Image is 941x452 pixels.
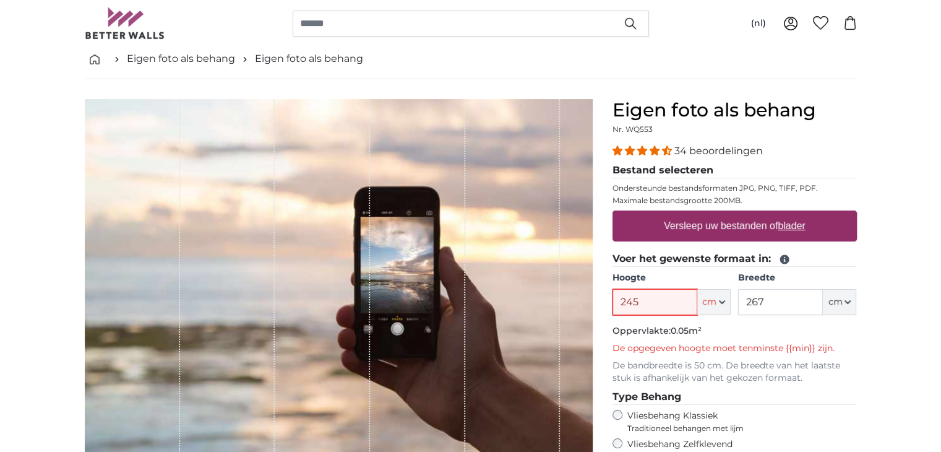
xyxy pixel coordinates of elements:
p: Maximale bestandsgrootte 200MB. [612,196,857,206]
span: Nr. WQ553 [612,124,653,134]
h1: Eigen foto als behang [612,99,857,121]
span: 0.05m² [671,325,702,336]
label: Breedte [738,272,856,284]
p: De bandbreedte is 50 cm. De breedte van het laatste stuk is afhankelijk van het gekozen formaat. [612,360,857,385]
span: cm [828,296,842,308]
a: Eigen foto als behang [255,51,363,66]
nav: breadcrumbs [85,39,857,79]
u: blader [778,220,805,231]
span: cm [702,296,716,308]
span: 4.32 stars [612,145,674,157]
p: Oppervlakte: [612,325,857,337]
label: Versleep uw bestanden of [659,214,810,238]
label: Vliesbehang Klassiek [627,410,834,433]
button: cm [697,289,731,315]
p: Ondersteunde bestandsformaten JPG, PNG, TIFF, PDF. [612,183,857,193]
legend: Type Behang [612,389,857,405]
legend: Bestand selecteren [612,163,857,178]
span: 34 beoordelingen [674,145,763,157]
legend: Voer het gewenste formaat in: [612,251,857,267]
span: Traditioneel behangen met lijm [627,424,834,433]
a: Eigen foto als behang [127,51,235,66]
img: Betterwalls [85,7,165,39]
label: Hoogte [612,272,731,284]
p: De opgegeven hoogte moet tenminste {{min}} zijn. [612,342,857,355]
button: cm [823,289,856,315]
button: (nl) [741,12,776,35]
